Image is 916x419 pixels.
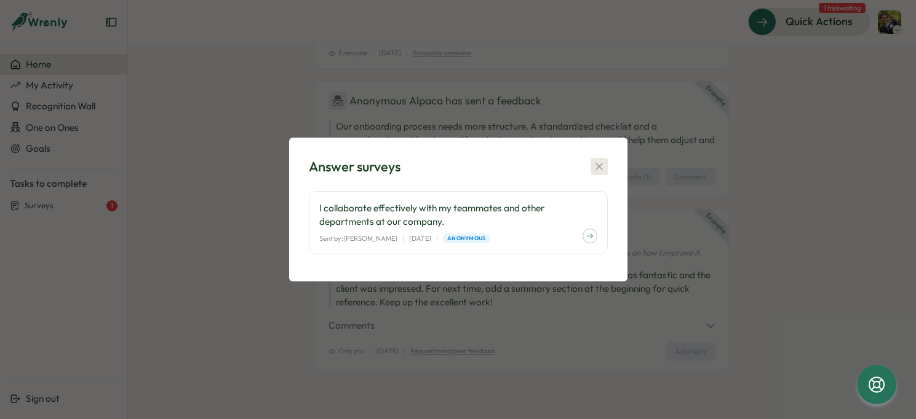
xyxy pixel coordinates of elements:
[436,233,438,244] p: |
[309,157,400,176] div: Answer surveys
[447,234,485,243] span: Anonymous
[402,233,404,244] p: |
[409,233,431,244] p: [DATE]
[309,191,608,254] a: I collaborate effectively with my teammates and other departments at our company.Sent by:[PERSON_...
[319,233,397,244] p: Sent by: [PERSON_NAME]
[319,202,597,229] p: I collaborate effectively with my teammates and other departments at our company.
